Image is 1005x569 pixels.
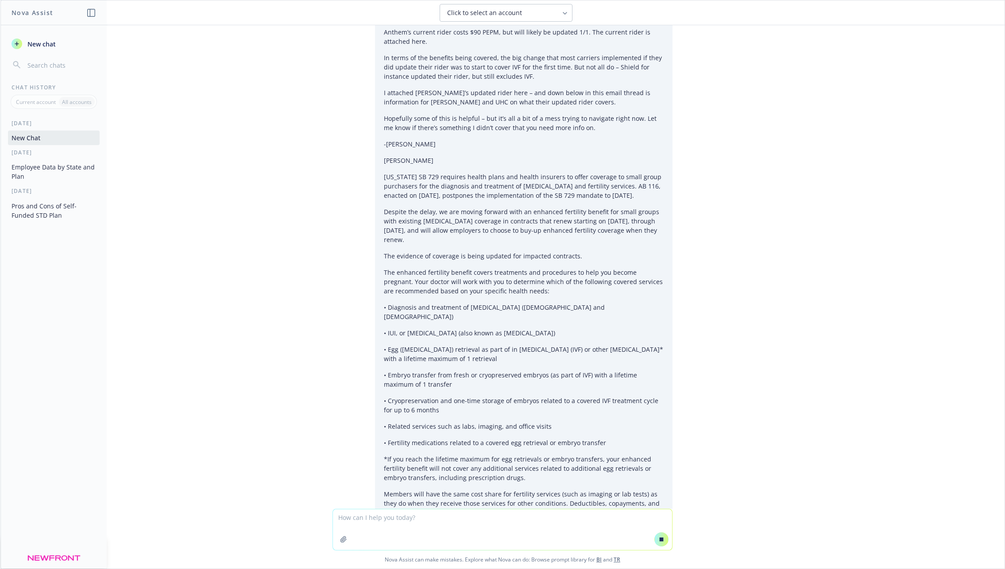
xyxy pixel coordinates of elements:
p: I attached [PERSON_NAME]’s updated rider here – and down below in this email thread is informatio... [384,88,664,107]
div: Chat History [1,84,107,91]
p: • Embryo transfer from fresh or cryopreserved embryos (as part of IVF) with a lifetime maximum of... [384,370,664,389]
p: • Fertility medications related to a covered egg retrieval or embryo transfer [384,438,664,447]
button: Employee Data by State and Plan [8,160,100,184]
p: • Egg ([MEDICAL_DATA]) retrieval as part of in [MEDICAL_DATA] (IVF) or other [MEDICAL_DATA]* with... [384,345,664,363]
h1: Nova Assist [12,8,53,17]
p: [US_STATE] SB 729 requires health plans and health insurers to offer coverage to small group purc... [384,172,664,200]
p: Members will have the same cost share for fertility services (such as imaging or lab tests) as th... [384,489,664,527]
p: • Cryopreservation and one-time storage of embryos related to a covered IVF treatment cycle for u... [384,396,664,415]
input: Search chats [26,59,96,71]
p: The enhanced fertility benefit covers treatments and procedures to help you become pregnant. Your... [384,268,664,296]
p: *If you reach the lifetime maximum for egg retrievals or embryo transfers, your enhanced fertilit... [384,454,664,482]
p: • Diagnosis and treatment of [MEDICAL_DATA] ([DEMOGRAPHIC_DATA] and [DEMOGRAPHIC_DATA]) [384,303,664,321]
p: Anthem’s current rider costs $90 PEPM, but will likely be updated 1/1. The current rider is attac... [384,27,664,46]
p: In terms of the benefits being covered, the big change that most carriers implemented if they did... [384,53,664,81]
button: New chat [8,36,100,52]
p: [PERSON_NAME] [384,156,664,165]
span: Nova Assist can make mistakes. Explore what Nova can do: Browse prompt library for and [4,550,1001,569]
p: All accounts [62,98,92,106]
p: Current account [16,98,56,106]
a: BI [596,556,602,563]
div: [DATE] [1,187,107,195]
p: -[PERSON_NAME] [384,139,664,149]
p: Despite the delay, we are moving forward with an enhanced fertility benefit for small groups with... [384,207,664,244]
div: [DATE] [1,149,107,156]
button: New Chat [8,131,100,145]
button: Pros and Cons of Self-Funded STD Plan [8,199,100,223]
p: The evidence of coverage is being updated for impacted contracts. [384,251,664,261]
p: • IUI, or [MEDICAL_DATA] (also known as [MEDICAL_DATA]) [384,328,664,338]
div: [DATE] [1,119,107,127]
a: TR [614,556,620,563]
span: New chat [26,39,56,49]
span: Click to select an account [447,8,522,17]
p: • Related services such as labs, imaging, and office visits [384,422,664,431]
p: Hopefully some of this is helpful – but it’s all a bit of a mess trying to navigate right now. Le... [384,114,664,132]
button: Click to select an account [440,4,572,22]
